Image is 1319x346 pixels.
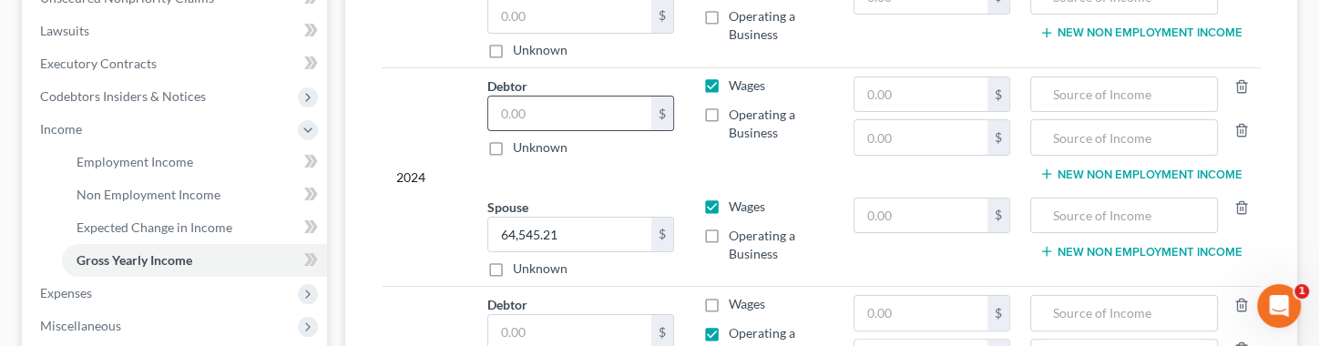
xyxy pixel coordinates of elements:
a: Non Employment Income [62,178,327,211]
span: Wages [729,296,765,311]
input: 0.00 [488,218,651,252]
input: 0.00 [854,77,987,112]
span: Gross Yearly Income [77,252,192,268]
span: Executory Contracts [40,56,157,71]
span: Operating a Business [729,107,795,140]
input: 0.00 [854,296,987,331]
span: Operating a Business [729,8,795,42]
span: Wages [729,198,765,214]
input: Source of Income [1040,296,1208,331]
a: Employment Income [62,146,327,178]
span: Operating a Business [729,228,795,261]
span: Lawsuits [40,23,89,38]
div: $ [987,296,1009,331]
div: $ [987,198,1009,233]
input: Source of Income [1040,120,1208,155]
div: $ [987,77,1009,112]
label: Debtor [487,76,527,96]
input: Source of Income [1040,198,1208,233]
div: 2024 [396,76,458,279]
span: Miscellaneous [40,318,121,333]
span: Employment Income [77,154,193,169]
label: Unknown [513,259,567,278]
label: Unknown [513,41,567,59]
span: 1 [1294,284,1309,299]
label: Spouse [487,198,528,217]
button: New Non Employment Income [1039,167,1242,181]
a: Lawsuits [26,15,327,47]
input: Source of Income [1040,77,1208,112]
input: 0.00 [854,198,987,233]
button: New Non Employment Income [1039,25,1242,40]
a: Gross Yearly Income [62,244,327,277]
span: Codebtors Insiders & Notices [40,88,206,104]
iframe: Intercom live chat [1257,284,1301,328]
div: $ [651,97,673,131]
a: Expected Change in Income [62,211,327,244]
input: 0.00 [854,120,987,155]
button: New Non Employment Income [1039,244,1242,259]
span: Non Employment Income [77,187,220,202]
input: 0.00 [488,97,651,131]
label: Unknown [513,138,567,157]
span: Expected Change in Income [77,219,232,235]
span: Income [40,121,82,137]
a: Executory Contracts [26,47,327,80]
span: Expenses [40,285,92,300]
label: Debtor [487,295,527,314]
div: $ [987,120,1009,155]
div: $ [651,218,673,252]
span: Wages [729,77,765,93]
